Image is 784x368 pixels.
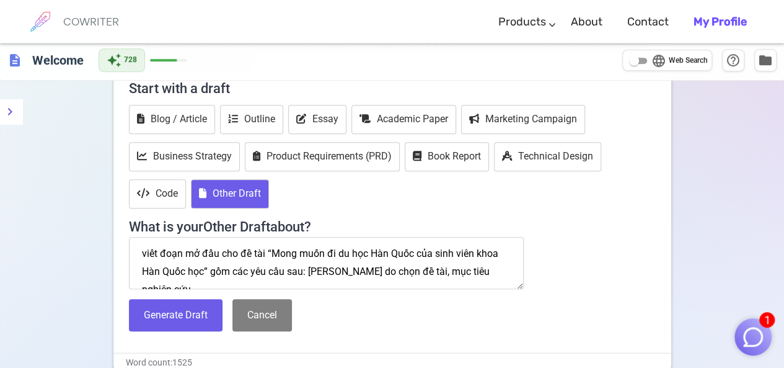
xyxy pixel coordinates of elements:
[722,49,744,71] button: Help & Shortcuts
[734,318,772,356] button: 1
[759,312,775,328] span: 1
[129,142,240,171] button: Business Strategy
[129,105,215,134] button: Blog / Article
[741,325,765,349] img: Close chat
[461,105,585,134] button: Marketing Campaign
[191,179,269,209] button: Other Draft
[124,54,137,66] span: 728
[494,142,601,171] button: Technical Design
[694,4,747,40] a: My Profile
[129,179,186,209] button: Code
[129,212,656,235] h4: What is your Other Draft about?
[288,105,346,134] button: Essay
[651,53,666,68] span: language
[232,299,292,332] button: Cancel
[351,105,456,134] button: Academic Paper
[7,53,22,68] span: description
[107,53,121,68] span: auto_awesome
[220,105,283,134] button: Outline
[669,55,708,67] span: Web Search
[498,4,546,40] a: Products
[27,48,89,73] h6: Click to edit title
[758,53,773,68] span: folder
[405,142,489,171] button: Book Report
[25,6,56,37] img: brand logo
[694,15,747,29] b: My Profile
[129,73,656,103] h4: Start with a draft
[63,16,119,27] h6: COWRITER
[754,49,777,71] button: Manage Documents
[129,237,524,289] textarea: viết đoạn mở đầu cho đề tài “Mong muốn đi du học Hàn Quốc của sinh viên khoa Hàn Quốc học” gồm cá...
[245,142,400,171] button: Product Requirements (PRD)
[726,53,741,68] span: help_outline
[627,4,669,40] a: Contact
[571,4,602,40] a: About
[129,299,222,332] button: Generate Draft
